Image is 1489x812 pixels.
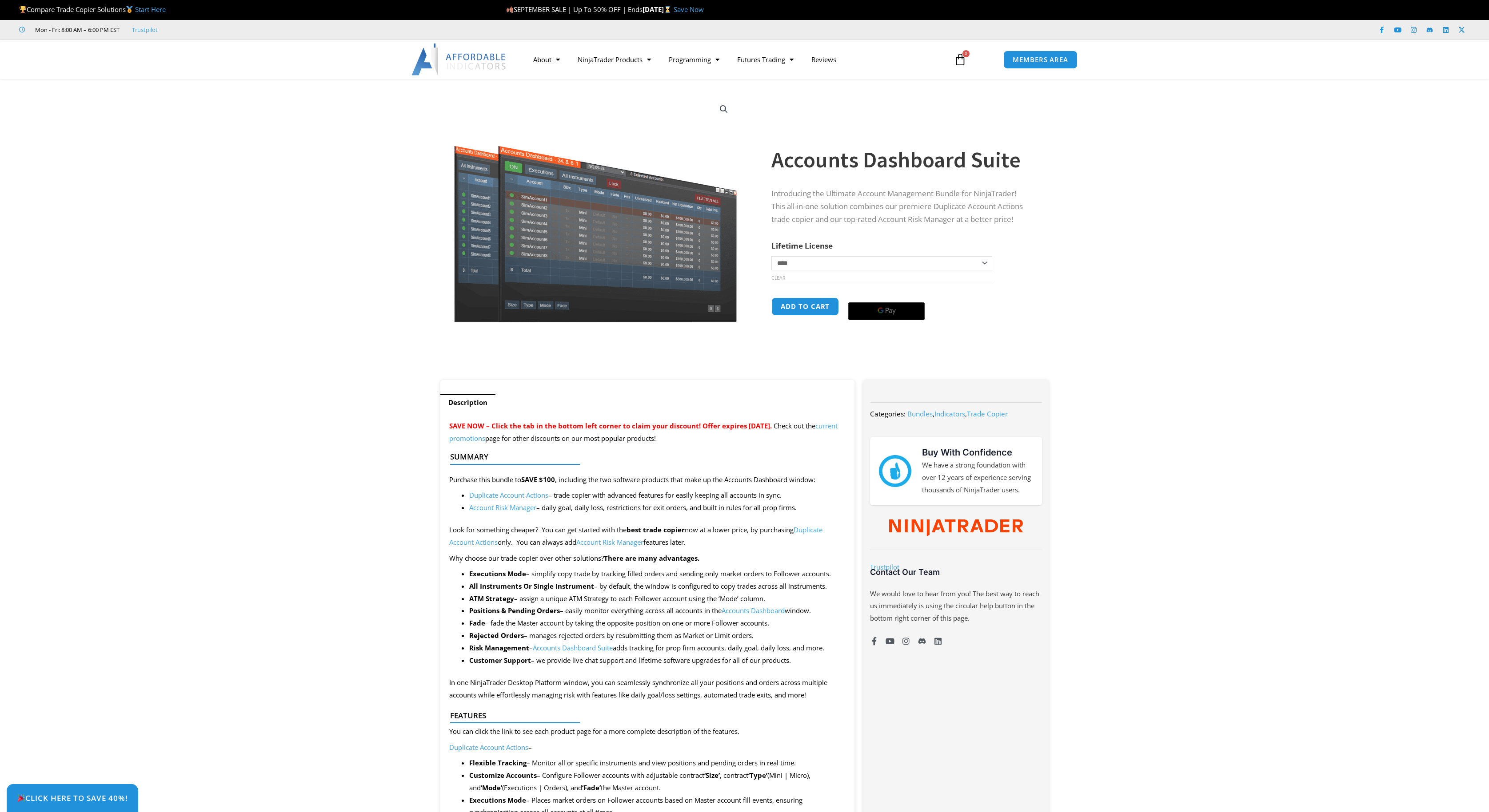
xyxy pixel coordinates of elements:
[967,409,1008,418] a: Trade Copier
[449,474,846,486] p: Purchase this bundle to , including the two software products that make up the Accounts Dashboard...
[469,606,560,615] strong: Positions & Pending Orders
[1013,56,1068,63] span: MEMBERS AREA
[469,771,537,780] strong: Customize Accounts
[627,525,685,534] strong: best trade copier
[469,617,846,630] li: – fade the Master account by taking the opposite position on one or more Follower accounts.
[469,569,526,578] strong: Executions Mode
[754,771,767,780] strong: ype’
[469,630,846,642] li: – manages rejected orders by resubmitting them as Market or Limit orders.
[469,491,548,499] a: Duplicate Account Actions
[962,50,970,57] span: 0
[449,677,846,701] p: In one NinjaTrader Desktop Platform window, you can seamlessly synchronize all your positions and...
[449,552,846,565] p: Why choose our trade copier over other solutions?
[771,187,1031,226] p: Introducing the Ultimate Account Management Bundle for NinjaTrader! This all-in-one solution comb...
[907,409,1008,418] span: , ,
[582,783,587,792] strong: ‘F
[722,606,785,615] a: Accounts Dashboard
[506,5,643,14] span: SEPTEMBER SALE | Up To 50% OFF | Ends
[674,5,704,14] a: Save Now
[135,5,166,14] a: Start Here
[469,643,529,652] b: Risk Management
[771,241,833,251] label: Lifetime License
[449,421,772,430] span: SAVE NOW – Click the tab in the bottom left corner to claim your discount! Offer expires [DATE].
[469,618,485,627] strong: Fade
[524,49,944,70] nav: Menu
[771,297,839,316] button: Add to cart
[922,446,1033,459] h3: Buy With Confidence
[748,771,754,780] strong: ‘T
[889,519,1023,536] img: NinjaTrader Wordmark color RGB | Affordable Indicators – NinjaTrader
[488,783,502,792] strong: ode’
[19,5,166,14] span: Compare Trade Copier Solutions
[469,489,846,502] li: – trade copier with advanced features for easily keeping all accounts in sync.
[569,49,660,70] a: NinjaTrader Products
[469,654,846,667] li: – we provide live chat support and lifetime software upgrades for all of our products.
[469,769,846,794] li: – Configure Follower accounts with adjustable contract , contract (Mini | Micro), and (Executions...
[870,588,1042,625] p: We would love to hear from you! The best way to reach us immediately is using the circular help b...
[771,275,785,281] a: Clear options
[33,24,120,35] span: Mon - Fri: 8:00 AM – 6:00 PM EST
[524,49,569,70] a: About
[469,594,514,603] b: ATM Strategy
[411,44,507,75] img: LogoAI | Affordable Indicators – NinjaTrader
[449,420,846,445] p: Check out the page for other discounts on our most popular products!
[643,5,673,14] strong: [DATE]
[941,47,980,72] a: 0
[126,6,133,13] img: 🥇
[771,144,1031,175] h1: Accounts Dashboard Suite
[870,409,906,418] span: Categories:
[17,794,25,802] img: 🎉
[507,6,513,13] img: 🍂
[664,6,671,13] img: ⌛
[802,49,845,70] a: Reviews
[587,783,601,792] strong: ade’
[132,24,158,35] a: Trustpilot
[17,794,128,802] span: Click Here to save 40%!
[469,656,531,665] strong: Customer Support
[481,783,488,792] strong: ‘M
[469,502,846,514] li: – daily goal, daily loss, restrictions for exit orders, and built in rules for all prop firms.
[870,567,1042,577] h3: Contact Our Team
[728,49,802,70] a: Futures Trading
[469,593,846,605] li: – assign a unique ATM Strategy to each Follower account using the ‘Mode’ column.
[604,554,699,562] strong: There are many advantages.
[469,631,524,640] b: Rejected Orders
[449,743,528,752] a: Duplicate Account Actions
[469,580,846,593] li: – by default, the window is configured to copy trades across all instruments.
[716,101,732,117] a: View full-screen image gallery
[1003,51,1078,69] a: MEMBERS AREA
[848,302,925,320] button: Buy with GPay
[450,452,838,461] h4: Summary
[704,771,720,780] strong: ‘Size’
[469,503,536,512] a: Account Risk Manager
[449,741,846,754] p: –
[934,409,965,418] a: Indicators
[870,562,899,571] a: Trustpilot
[7,784,138,812] a: 🎉Click Here to save 40%!
[879,455,911,487] img: mark thumbs good 43913 | Affordable Indicators – NinjaTrader
[469,605,846,617] li: – easily monitor everything across all accounts in the window.
[576,538,643,547] a: Account Risk Manager
[521,475,555,484] strong: SAVE $100
[469,642,846,654] li: – adds tracking for prop firm accounts, daily goal, daily loss, and more.
[533,643,613,652] a: Accounts Dashboard Suite
[469,582,594,590] strong: All Instruments Or Single Instrument
[469,758,527,767] strong: Flexible Tracking
[469,757,846,769] li: – Monitor all or specific instruments and view positions and pending orders in real time.
[846,296,926,297] iframe: Secure payment input frame
[449,524,846,549] p: Look for something cheaper? You can get started with the now at a lower price, by purchasing only...
[453,95,739,322] img: Screenshot 2024-08-26 155710eeeee
[922,459,1033,496] p: We have a strong foundation with over 12 years of experience serving thousands of NinjaTrader users.
[450,711,838,720] h4: Features
[20,6,26,13] img: 🏆
[660,49,728,70] a: Programming
[907,409,933,418] a: Bundles
[469,568,846,580] li: – simplify copy trade by tracking filled orders and sending only market orders to Follower accounts.
[440,394,495,411] a: Description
